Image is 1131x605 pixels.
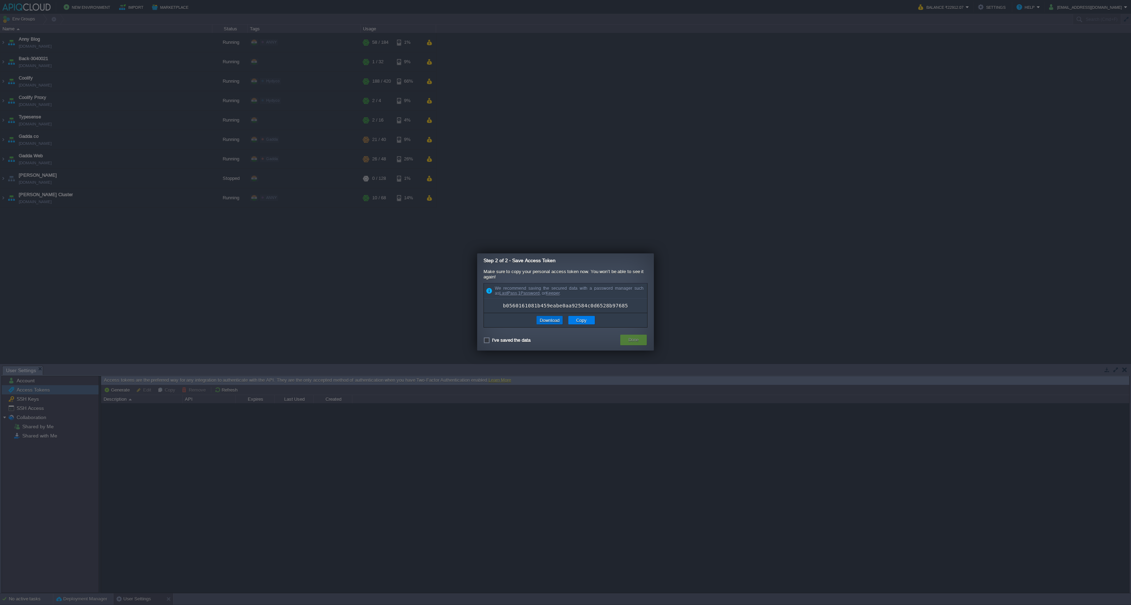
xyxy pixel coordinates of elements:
[518,291,540,296] a: 1Password
[484,269,647,280] div: Make sure to copy your personal access token now. You won’t be able to see it again!
[484,283,647,299] div: We recommend saving the secured data with a password manager such as , , or .
[574,317,589,323] button: Copy
[492,337,531,343] label: I've saved the data
[499,291,517,296] a: LastPass
[538,317,562,323] button: Download
[484,258,556,263] span: Step 2 of 2 - Save Access Token
[546,291,559,296] a: Keeper
[484,302,647,310] td: b0560161081b459eabe0aa92584c0d6528b97685
[628,336,639,343] button: Done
